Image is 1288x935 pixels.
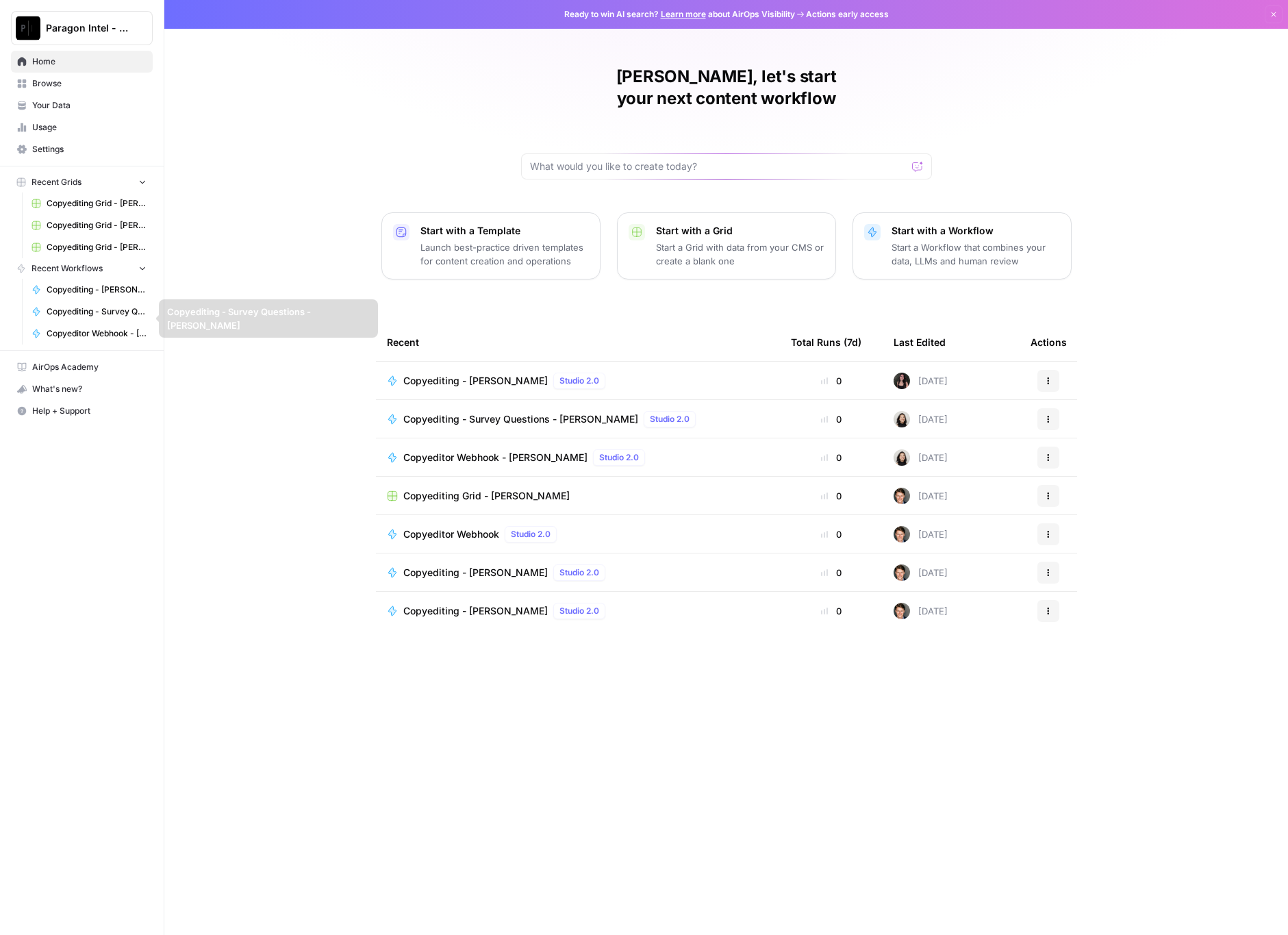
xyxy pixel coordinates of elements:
img: qw00ik6ez51o8uf7vgx83yxyzow9 [894,526,910,543]
div: [DATE] [894,564,948,581]
div: 0 [791,527,872,541]
div: [DATE] [894,488,948,504]
div: 0 [791,374,872,388]
div: [DATE] [894,373,948,389]
img: Paragon Intel - Copyediting Logo [16,16,40,40]
button: Help + Support [11,400,153,422]
a: Copyediting - [PERSON_NAME] [25,279,153,301]
div: 0 [791,566,872,579]
a: Settings [11,138,153,160]
p: Start with a Workflow [892,224,1060,238]
span: Settings [32,143,147,155]
span: Studio 2.0 [650,413,690,425]
button: Start with a GridStart a Grid with data from your CMS or create a blank one [617,212,836,279]
a: Your Data [11,95,153,116]
img: 5nlru5lqams5xbrbfyykk2kep4hl [894,373,910,389]
div: 0 [791,489,872,503]
span: Help + Support [32,405,147,417]
div: What's new? [12,379,152,399]
span: Studio 2.0 [511,528,551,540]
span: Copyediting Grid - [PERSON_NAME] [47,219,147,232]
span: Home [32,55,147,68]
p: Launch best-practice driven templates for content creation and operations [420,240,589,268]
span: Copyediting - [PERSON_NAME] [403,604,548,618]
div: 0 [791,412,872,426]
span: Usage [32,121,147,134]
div: Actions [1031,323,1067,361]
div: 0 [791,604,872,618]
img: qw00ik6ez51o8uf7vgx83yxyzow9 [894,564,910,581]
span: Browse [32,77,147,90]
span: Copyediting Grid - [PERSON_NAME] [403,489,570,503]
a: Copyediting - Survey Questions - [PERSON_NAME] [25,301,153,323]
span: Copyediting Grid - [PERSON_NAME] [47,197,147,210]
div: 0 [791,451,872,464]
span: Studio 2.0 [599,451,639,464]
button: Start with a WorkflowStart a Workflow that combines your data, LLMs and human review [853,212,1072,279]
a: Copyediting - Survey Questions - [PERSON_NAME]Studio 2.0 [387,411,769,427]
img: t5ef5oef8zpw1w4g2xghobes91mw [894,449,910,466]
a: Browse [11,73,153,95]
span: Recent Grids [31,176,81,188]
a: AirOps Academy [11,356,153,378]
span: Copyeditor Webhook [403,527,499,541]
p: Start with a Grid [656,224,824,238]
a: Copyediting - [PERSON_NAME]Studio 2.0 [387,564,769,581]
a: Learn more [661,9,706,19]
div: [DATE] [894,603,948,619]
span: Recent Workflows [31,262,103,275]
span: Studio 2.0 [559,566,599,579]
a: Copyediting - [PERSON_NAME]Studio 2.0 [387,373,769,389]
img: qw00ik6ez51o8uf7vgx83yxyzow9 [894,488,910,504]
span: Copyediting - Survey Questions - [PERSON_NAME] [403,412,638,426]
span: Copyediting - Survey Questions - [PERSON_NAME] [47,306,147,318]
p: Start a Workflow that combines your data, LLMs and human review [892,240,1060,268]
span: Studio 2.0 [559,605,599,617]
button: What's new? [11,378,153,400]
span: Copyediting - [PERSON_NAME] [403,566,548,579]
span: Copyediting Grid - [PERSON_NAME] [47,241,147,253]
div: Total Runs (7d) [791,323,861,361]
p: Start with a Template [420,224,589,238]
input: What would you like to create today? [530,160,907,173]
div: [DATE] [894,411,948,427]
p: Start a Grid with data from your CMS or create a blank one [656,240,824,268]
div: Recent [387,323,769,361]
span: Ready to win AI search? about AirOps Visibility [564,8,795,21]
a: Copyeditor Webhook - [PERSON_NAME] [25,323,153,345]
span: Copyeditor Webhook - [PERSON_NAME] [403,451,588,464]
span: AirOps Academy [32,361,147,373]
span: Copyeditor Webhook - [PERSON_NAME] [47,327,147,340]
h1: [PERSON_NAME], let's start your next content workflow [521,66,932,110]
span: Paragon Intel - Copyediting [46,21,129,35]
a: Copyeditor Webhook - [PERSON_NAME]Studio 2.0 [387,449,769,466]
div: Last Edited [894,323,946,361]
span: Copyediting - [PERSON_NAME] [47,284,147,296]
button: Start with a TemplateLaunch best-practice driven templates for content creation and operations [381,212,601,279]
a: Copyeditor WebhookStudio 2.0 [387,526,769,543]
span: Studio 2.0 [559,375,599,387]
span: Copyediting - [PERSON_NAME] [403,374,548,388]
button: Recent Workflows [11,258,153,279]
div: [DATE] [894,526,948,543]
img: t5ef5oef8zpw1w4g2xghobes91mw [894,411,910,427]
a: Usage [11,116,153,138]
button: Workspace: Paragon Intel - Copyediting [11,11,153,45]
img: qw00ik6ez51o8uf7vgx83yxyzow9 [894,603,910,619]
a: Home [11,51,153,73]
button: Recent Grids [11,172,153,192]
a: Copyediting - [PERSON_NAME]Studio 2.0 [387,603,769,619]
a: Copyediting Grid - [PERSON_NAME] [25,192,153,214]
span: Your Data [32,99,147,112]
span: Actions early access [806,8,889,21]
a: Copyediting Grid - [PERSON_NAME] [25,236,153,258]
div: [DATE] [894,449,948,466]
a: Copyediting Grid - [PERSON_NAME] [25,214,153,236]
a: Copyediting Grid - [PERSON_NAME] [387,489,769,503]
